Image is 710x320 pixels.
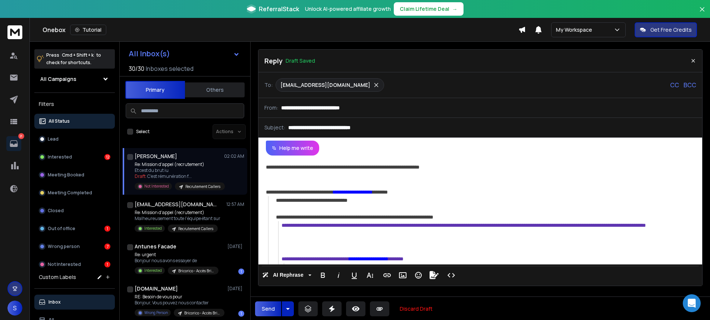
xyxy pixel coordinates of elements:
p: Out of office [48,226,75,232]
div: 1 [238,269,244,274]
div: Open Intercom Messenger [683,294,701,312]
p: RE: Besoin de vous pour [135,294,224,300]
a: 21 [6,136,21,151]
span: AI Rephrase [271,272,305,278]
button: Bold (⌘B) [316,268,330,283]
p: Interested [144,268,162,273]
button: Claim Lifetime Deal→ [394,2,464,16]
button: Underline (⌘U) [347,268,361,283]
button: Help me write [266,141,319,156]
p: Get Free Credits [650,26,692,34]
span: Cmd + Shift + k [61,51,95,59]
button: Send [255,301,281,316]
p: Wrong person [48,244,80,250]
span: 30 / 30 [129,64,144,73]
h1: All Inbox(s) [129,50,170,57]
button: Close banner [697,4,707,22]
p: Lead [48,136,59,142]
p: Bonjour, Vous pouvez nous contacter [135,300,224,306]
p: Recrutement Callers [178,226,213,232]
button: Others [185,82,245,98]
button: Closed [34,203,115,218]
p: Interested [144,226,162,231]
p: Bricorico - Accès Brico+ [178,268,214,274]
h1: [PERSON_NAME] [135,153,177,160]
p: From: [264,104,278,112]
p: Re: urgent [135,252,219,258]
p: Subject: [264,124,285,131]
p: [DATE] [227,244,244,250]
p: Malheureusement toute l'équipe étant sur [135,216,220,222]
button: Interested12 [34,150,115,164]
p: [DATE] [227,286,244,292]
p: All Status [48,118,70,124]
h1: [DOMAIN_NAME] [135,285,178,292]
p: Not Interested [48,261,81,267]
button: All Inbox(s) [123,46,246,61]
button: Inbox [34,295,115,310]
h3: Custom Labels [39,273,76,281]
p: Inbox [48,299,61,305]
p: Not Interested [144,183,169,189]
p: Wrong Person [144,310,168,316]
button: Primary [125,81,185,99]
h3: Inboxes selected [146,64,194,73]
span: C'est rémunération f ... [147,173,192,179]
p: Et cest du brut iu [135,167,224,173]
span: ReferralStack [259,4,299,13]
button: Get Free Credits [635,22,697,37]
button: All Status [34,114,115,129]
p: Bricorico - Accès Brico+ [184,310,220,316]
button: Wrong person7 [34,239,115,254]
p: 02:02 AM [224,153,244,159]
div: 1 [238,311,244,317]
button: Italic (⌘I) [332,268,346,283]
div: 7 [104,244,110,250]
button: Insert Link (⌘K) [380,268,394,283]
button: AI Rephrase [261,268,313,283]
p: Meeting Completed [48,190,92,196]
button: Out of office1 [34,221,115,236]
p: To: [264,81,273,89]
p: Reply [264,56,283,66]
button: Discard Draft [394,301,439,316]
p: [EMAIL_ADDRESS][DOMAIN_NAME] [280,81,370,89]
p: Press to check for shortcuts. [46,51,101,66]
div: 12 [104,154,110,160]
label: Select [136,129,150,135]
p: Closed [48,208,64,214]
button: Emoticons [411,268,425,283]
p: BCC [684,81,696,90]
p: Draft Saved [286,57,315,65]
p: Recrutement Callers [185,184,220,189]
p: Meeting Booked [48,172,84,178]
p: Re: Mission d'appel (recrutement) [135,210,220,216]
button: Signature [427,268,441,283]
p: Interested [48,154,72,160]
h1: [EMAIL_ADDRESS][DOMAIN_NAME] [135,201,217,208]
h3: Filters [34,99,115,109]
button: Meeting Completed [34,185,115,200]
p: Bonjour nous avons essayer de [135,258,219,264]
button: More Text [363,268,377,283]
span: → [452,5,458,13]
button: All Campaigns [34,72,115,87]
p: 21 [18,133,24,139]
div: Onebox [43,25,518,35]
button: Meeting Booked [34,167,115,182]
button: Lead [34,132,115,147]
button: Insert Image (⌘P) [396,268,410,283]
p: CC [670,81,679,90]
button: S [7,301,22,316]
button: Code View [444,268,458,283]
div: 1 [104,226,110,232]
p: 12:57 AM [226,201,244,207]
p: Re: Mission d'appel (recrutement) [135,161,224,167]
p: Unlock AI-powered affiliate growth [305,5,391,13]
button: Tutorial [70,25,106,35]
button: Not Interested1 [34,257,115,272]
div: 1 [104,261,110,267]
h1: Antunes Facade [135,243,176,250]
